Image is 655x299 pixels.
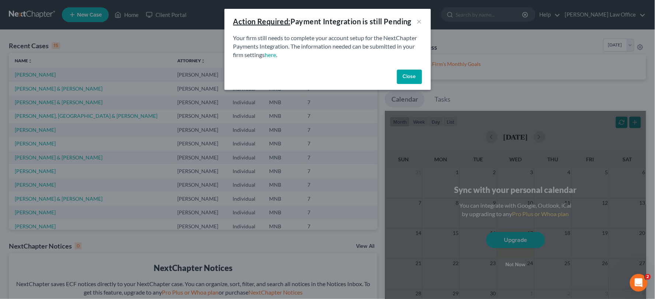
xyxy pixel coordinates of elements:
[630,274,648,292] iframe: Intercom live chat
[233,16,412,27] div: Payment Integration is still Pending
[233,17,290,26] u: Action Required:
[233,34,422,59] p: Your firm still needs to complete your account setup for the NextChapter Payments Integration. Th...
[397,70,422,84] button: Close
[645,274,651,280] span: 2
[265,51,276,58] a: here
[417,17,422,26] button: ×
